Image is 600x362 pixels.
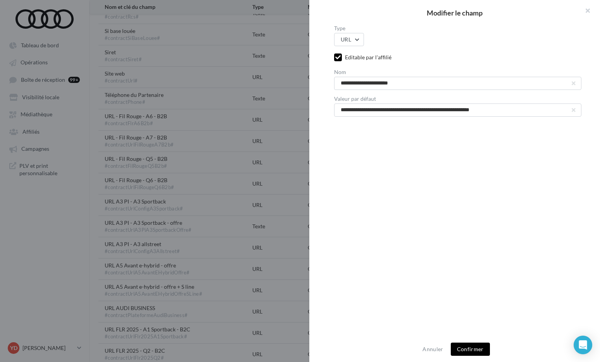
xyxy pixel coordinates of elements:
[334,26,581,31] label: Type
[419,345,446,354] button: Annuler
[345,53,391,61] div: Editable par l'affilié
[322,9,588,16] h2: Modifier le champ
[334,96,581,102] label: Valeur par défaut
[574,336,592,354] div: Open Intercom Messenger
[334,33,364,46] button: URL
[341,36,351,43] span: URL
[451,343,490,356] button: Confirmer
[334,69,581,75] label: Nom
